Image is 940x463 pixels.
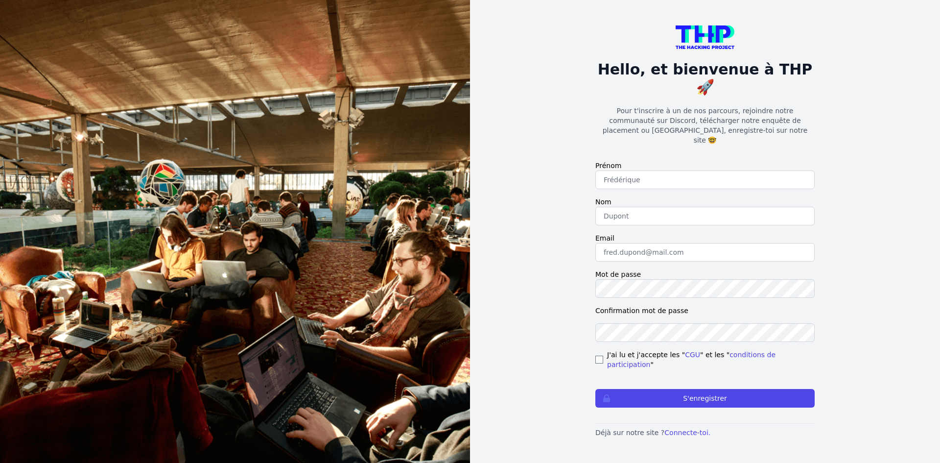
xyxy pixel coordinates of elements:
label: Mot de passe [595,269,815,279]
label: Nom [595,197,815,207]
input: Dupont [595,207,815,225]
h1: Hello, et bienvenue à THP 🚀 [595,61,815,96]
p: Déjà sur notre site ? [595,428,815,438]
label: Confirmation mot de passe [595,306,815,316]
input: fred.dupond@mail.com [595,243,815,262]
a: Connecte-toi. [664,429,710,437]
img: logo [676,25,734,49]
a: CGU [685,351,700,359]
label: Prénom [595,161,815,171]
label: Email [595,233,815,243]
p: Pour t'inscrire à un de nos parcours, rejoindre notre communauté sur Discord, télécharger notre e... [595,106,815,145]
input: Frédérique [595,171,815,189]
button: S'enregistrer [595,389,815,408]
span: J'ai lu et j'accepte les " " et les " " [607,350,815,369]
